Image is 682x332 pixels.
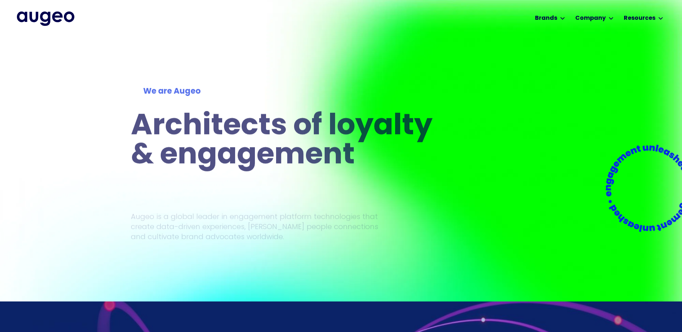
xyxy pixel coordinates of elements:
h1: Architects of loyalty & engagement [131,112,441,170]
a: home [17,11,74,26]
div: Resources [624,14,655,23]
p: Augeo is a global leader in engagement platform technologies that create data-driven experiences,... [131,211,378,241]
div: Brands [535,14,557,23]
div: Company [575,14,606,23]
img: Augeo's full logo in midnight blue. [17,11,74,26]
div: We are Augeo [143,86,429,97]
